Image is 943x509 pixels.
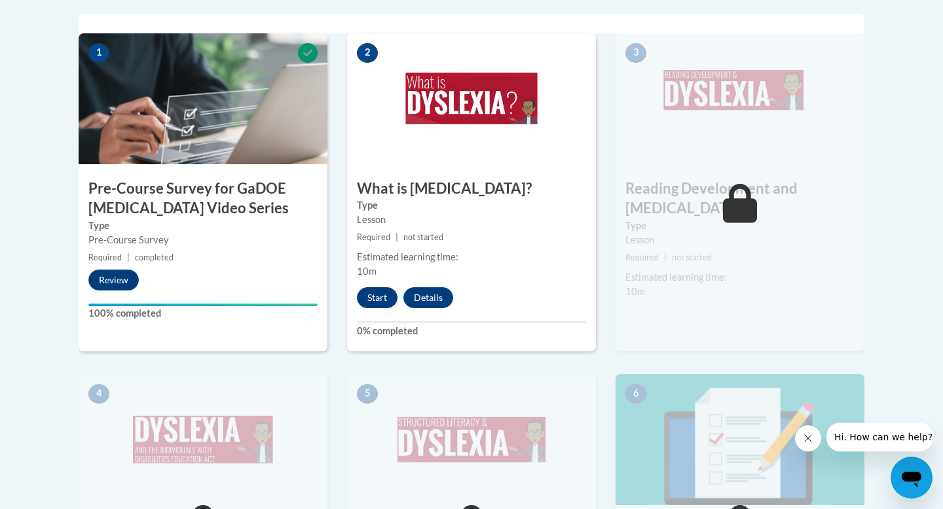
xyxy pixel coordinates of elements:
[625,384,646,404] span: 6
[826,423,933,451] iframe: Message from company
[891,457,933,499] iframe: Button to launch messaging window
[88,43,109,63] span: 1
[135,253,174,262] span: completed
[625,270,855,285] div: Estimated learning time:
[357,250,586,264] div: Estimated learning time:
[357,266,377,277] span: 10m
[357,213,586,227] div: Lesson
[672,253,712,262] span: not started
[625,43,646,63] span: 3
[795,425,821,451] iframe: Close message
[347,374,596,505] img: Course Image
[357,43,378,63] span: 2
[88,384,109,404] span: 4
[357,232,390,242] span: Required
[347,179,596,199] h3: What is [MEDICAL_DATA]?
[616,374,864,505] img: Course Image
[357,324,586,338] label: 0% completed
[88,233,318,247] div: Pre-Course Survey
[625,219,855,233] label: Type
[403,232,443,242] span: not started
[88,219,318,233] label: Type
[625,286,645,297] span: 10m
[127,253,130,262] span: |
[616,33,864,164] img: Course Image
[88,253,122,262] span: Required
[79,374,327,505] img: Course Image
[88,306,318,321] label: 100% completed
[396,232,398,242] span: |
[616,179,864,219] h3: Reading Development and [MEDICAL_DATA]
[625,253,659,262] span: Required
[664,253,667,262] span: |
[88,304,318,306] div: Your progress
[79,179,327,219] h3: Pre-Course Survey for GaDOE [MEDICAL_DATA] Video Series
[403,287,453,308] button: Details
[347,33,596,164] img: Course Image
[357,198,586,213] label: Type
[625,233,855,247] div: Lesson
[88,270,139,290] button: Review
[357,287,398,308] button: Start
[357,384,378,404] span: 5
[79,33,327,164] img: Course Image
